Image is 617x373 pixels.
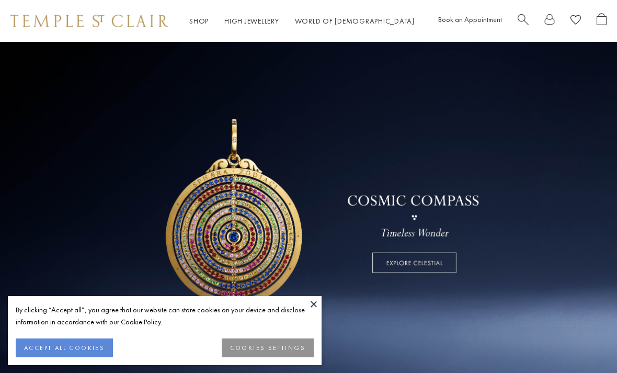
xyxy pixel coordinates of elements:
a: Search [518,13,529,29]
button: ACCEPT ALL COOKIES [16,338,113,357]
nav: Main navigation [189,15,415,28]
a: Open Shopping Bag [597,13,607,29]
a: World of [DEMOGRAPHIC_DATA]World of [DEMOGRAPHIC_DATA] [295,16,415,26]
a: View Wishlist [570,13,581,29]
img: Temple St. Clair [10,15,168,27]
a: ShopShop [189,16,209,26]
a: Book an Appointment [438,15,502,24]
a: High JewelleryHigh Jewellery [224,16,279,26]
div: By clicking “Accept all”, you agree that our website can store cookies on your device and disclos... [16,304,314,328]
iframe: Gorgias live chat messenger [565,324,607,363]
button: COOKIES SETTINGS [222,338,314,357]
